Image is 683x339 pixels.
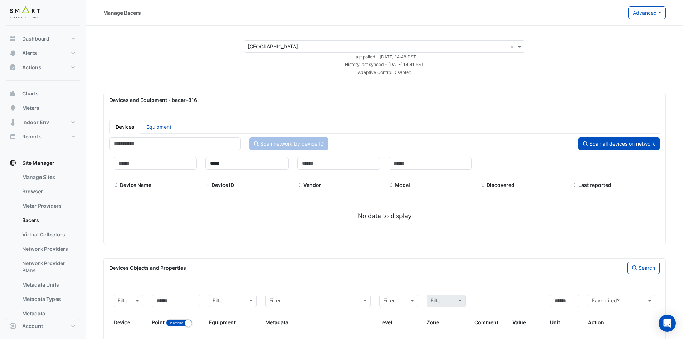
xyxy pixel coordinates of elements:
[22,50,37,57] span: Alerts
[627,262,660,274] button: Search
[22,119,49,126] span: Indoor Env
[6,60,80,75] button: Actions
[578,182,611,188] span: Last reported
[16,306,80,321] a: Metadata
[297,183,302,188] span: Vendor
[16,170,80,184] a: Manage Sites
[152,319,165,325] span: Point
[345,62,424,67] small: Wed 08-Oct-2025 07:41 BST
[120,182,151,188] span: Device Name
[109,265,186,271] span: Devices Objects and Properties
[22,322,43,330] span: Account
[114,319,130,325] span: Device
[16,292,80,306] a: Metadata Types
[140,120,177,134] a: Equipment
[6,319,80,333] button: Account
[550,319,560,325] span: Unit
[9,35,16,42] app-icon: Dashboard
[22,159,54,166] span: Site Manager
[109,211,660,221] div: No data to display
[16,199,80,213] a: Meter Providers
[659,315,676,332] div: Open Intercom Messenger
[205,183,210,188] span: Device ID
[6,130,80,144] button: Reports
[588,319,604,325] span: Action
[16,242,80,256] a: Network Providers
[16,213,80,227] a: Bacers
[22,133,42,140] span: Reports
[9,6,41,20] img: Company Logo
[427,319,439,325] span: Zone
[265,319,288,325] span: Metadata
[9,119,16,126] app-icon: Indoor Env
[480,183,485,188] span: Discovered
[9,133,16,140] app-icon: Reports
[303,182,321,188] span: Vendor
[16,278,80,292] a: Metadata Units
[6,32,80,46] button: Dashboard
[209,319,236,325] span: Equipment
[9,64,16,71] app-icon: Actions
[9,104,16,112] app-icon: Meters
[6,156,80,170] button: Site Manager
[6,86,80,101] button: Charts
[114,183,119,188] span: Device Name
[16,184,80,199] a: Browser
[510,43,516,50] span: Clear
[422,295,470,307] div: Please select Filter first
[22,35,49,42] span: Dashboard
[22,90,39,97] span: Charts
[474,319,498,325] span: Comment
[389,183,394,188] span: Model
[212,182,234,188] span: Device ID
[22,64,41,71] span: Actions
[358,70,412,75] small: Adaptive Control Disabled
[6,46,80,60] button: Alerts
[166,319,192,325] ui-switch: Toggle between object name and object identifier
[16,256,80,278] a: Network Provider Plans
[105,96,664,104] div: Devices and Equipment - bacer-816
[9,159,16,166] app-icon: Site Manager
[628,6,666,19] button: Advanced
[512,319,526,325] span: Value
[395,182,410,188] span: Model
[9,90,16,97] app-icon: Charts
[6,115,80,130] button: Indoor Env
[6,101,80,115] button: Meters
[103,9,141,17] div: Manage Bacers
[22,104,39,112] span: Meters
[572,183,577,188] span: Last reported
[487,182,514,188] span: Discovered
[379,319,392,325] span: Level
[578,137,660,150] button: Scan all devices on network
[9,50,16,57] app-icon: Alerts
[109,120,140,134] a: Devices
[353,54,416,60] small: Wed 08-Oct-2025 07:48 BST
[16,227,80,242] a: Virtual Collectors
